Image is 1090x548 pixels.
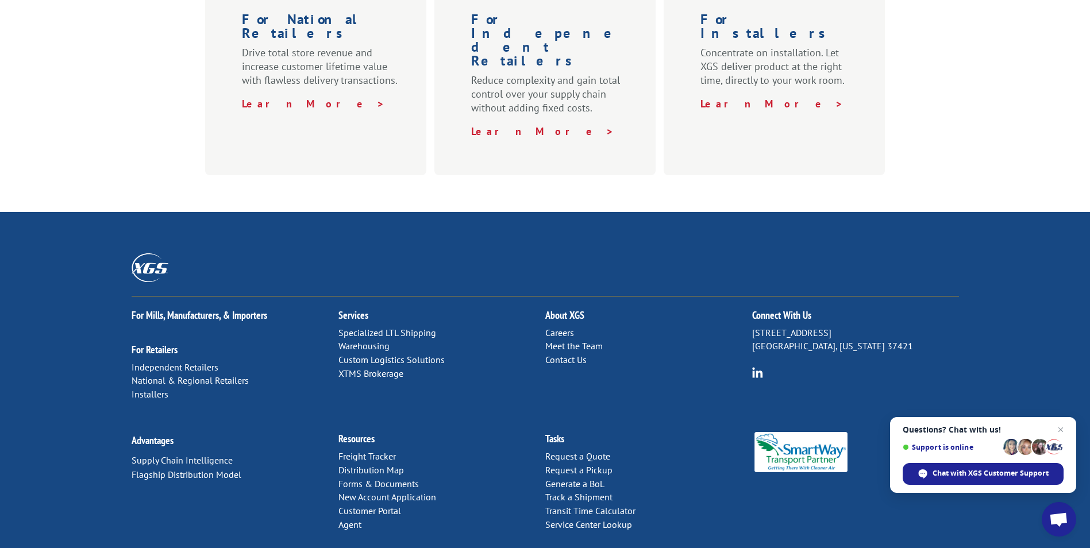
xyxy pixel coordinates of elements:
a: Contact Us [545,354,587,365]
img: group-6 [752,367,763,378]
a: About XGS [545,308,584,322]
span: Chat with XGS Customer Support [933,468,1049,478]
a: Specialized LTL Shipping [338,327,436,338]
a: Forms & Documents [338,478,419,489]
a: Transit Time Calculator [545,505,635,516]
a: Custom Logistics Solutions [338,354,445,365]
a: Learn More > [242,97,385,110]
span: Support is online [903,443,999,451]
a: Request a Pickup [545,464,613,476]
p: Drive total store revenue and increase customer lifetime value with flawless delivery transactions. [242,46,403,97]
a: National & Regional Retailers [132,375,249,386]
a: Learn More > [700,97,844,110]
a: Careers [545,327,574,338]
a: Service Center Lookup [545,519,632,530]
a: For Mills, Manufacturers, & Importers [132,308,267,322]
a: Flagship Distribution Model [132,469,241,480]
a: Meet the Team [545,340,603,352]
span: Close chat [1054,423,1068,437]
a: Track a Shipment [545,491,613,503]
h1: For National Retailers [242,13,403,46]
h2: Tasks [545,434,752,450]
a: Freight Tracker [338,450,396,462]
a: New Account Application [338,491,436,503]
a: Advantages [132,434,174,447]
p: [STREET_ADDRESS] [GEOGRAPHIC_DATA], [US_STATE] 37421 [752,326,959,354]
a: Supply Chain Intelligence [132,454,233,466]
img: Smartway_Logo [752,432,850,472]
a: Resources [338,432,375,445]
a: Learn More > [471,125,614,138]
img: XGS_Logos_ALL_2024_All_White [132,253,168,281]
a: Services [338,308,368,322]
a: For Retailers [132,343,178,356]
a: Agent [338,519,361,530]
a: Warehousing [338,340,390,352]
h1: For Indepenedent Retailers [471,13,623,74]
a: Generate a BoL [545,478,604,489]
h2: Connect With Us [752,310,959,326]
a: Independent Retailers [132,361,218,373]
p: Concentrate on installation. Let XGS deliver product at the right time, directly to your work room. [700,46,853,97]
a: Customer Portal [338,505,401,516]
div: Chat with XGS Customer Support [903,463,1064,485]
div: Open chat [1042,502,1076,537]
h1: For Installers [700,13,853,46]
p: Reduce complexity and gain total control over your supply chain without adding fixed costs. [471,74,623,125]
a: Installers [132,388,168,400]
span: Questions? Chat with us! [903,425,1064,434]
a: Request a Quote [545,450,610,462]
a: Distribution Map [338,464,404,476]
a: XTMS Brokerage [338,368,403,379]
